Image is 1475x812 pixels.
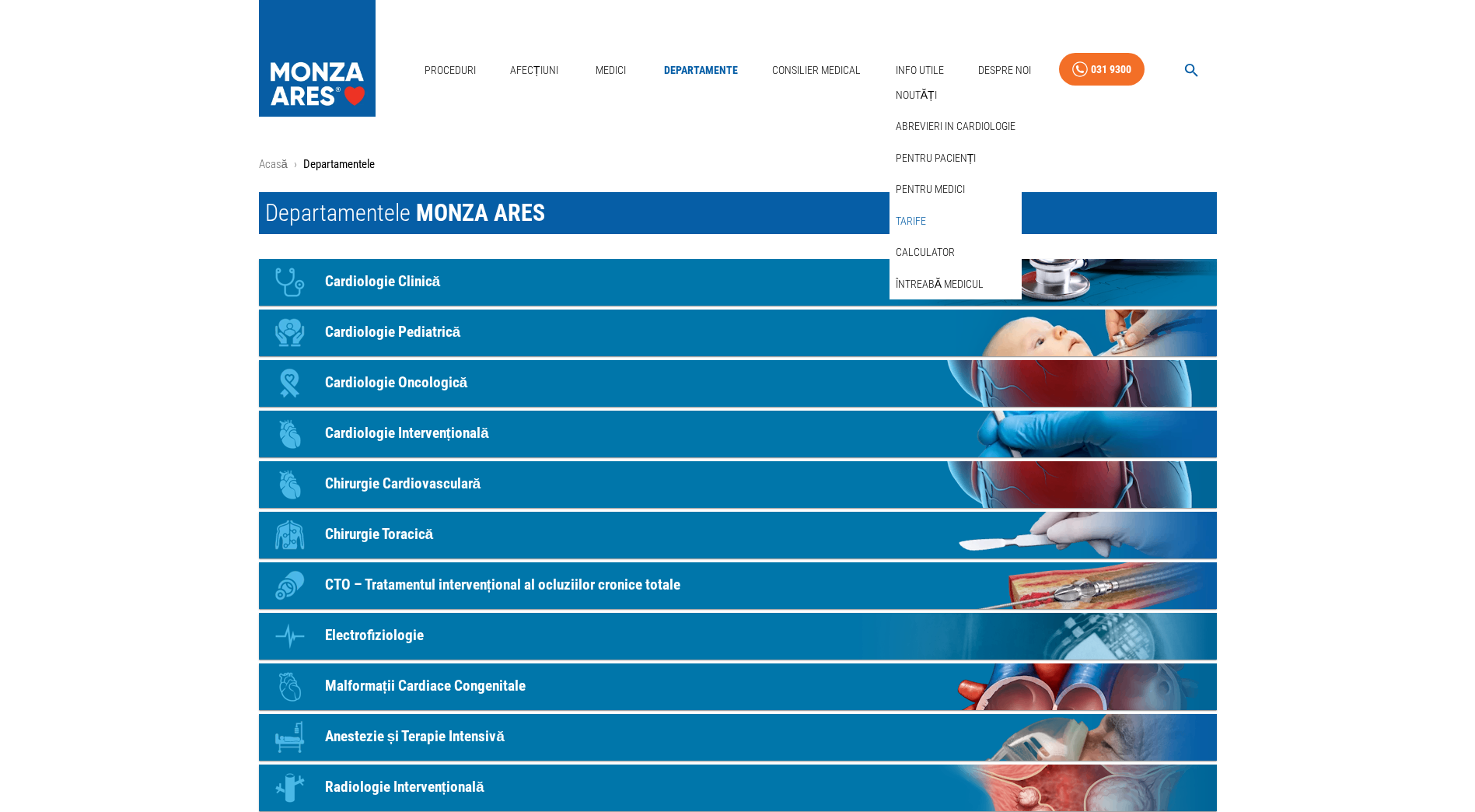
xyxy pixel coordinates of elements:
[1091,60,1131,79] div: 031 9300
[259,663,1217,710] a: IconMalformații Cardiace Congenitale
[325,473,481,495] p: Chirurgie Cardiovasculară
[890,205,1022,237] div: Tarife
[893,208,929,234] a: Tarife
[893,271,987,297] a: Întreabă medicul
[766,54,867,86] a: Consilier Medical
[267,714,313,761] div: Icon
[267,259,313,306] div: Icon
[890,79,1022,111] div: Noutăți
[259,310,1217,356] a: IconCardiologie Pediatrică
[890,54,950,86] a: Info Utile
[267,765,313,811] div: Icon
[890,110,1022,142] div: Abrevieri in cardiologie
[1059,53,1145,86] a: 031 9300
[259,157,288,171] a: Acasă
[259,714,1217,761] a: IconAnestezie și Terapie Intensivă
[890,268,1022,300] div: Întreabă medicul
[890,236,1022,268] div: Calculator
[325,523,434,546] p: Chirurgie Toracică
[893,145,980,171] a: Pentru pacienți
[325,372,468,394] p: Cardiologie Oncologică
[416,199,545,226] span: MONZA ARES
[259,613,1217,660] a: IconElectrofiziologie
[325,726,505,748] p: Anestezie și Terapie Intensivă
[893,82,940,108] a: Noutăți
[259,461,1217,508] a: IconChirurgie Cardiovasculară
[325,574,680,597] p: CTO – Tratamentul intervențional al ocluziilor cronice totale
[890,79,1022,300] nav: secondary mailbox folders
[893,240,958,265] a: Calculator
[267,663,313,710] div: Icon
[259,360,1217,407] a: IconCardiologie Oncologică
[325,776,484,799] p: Radiologie Intervențională
[259,411,1217,457] a: IconCardiologie Intervențională
[267,562,313,609] div: Icon
[325,675,526,698] p: Malformații Cardiace Congenitale
[890,173,1022,205] div: Pentru medici
[325,271,441,293] p: Cardiologie Clinică
[325,625,424,647] p: Electrofiziologie
[893,177,968,202] a: Pentru medici
[259,765,1217,811] a: IconRadiologie Intervențională
[259,562,1217,609] a: IconCTO – Tratamentul intervențional al ocluziilor cronice totale
[325,321,461,344] p: Cardiologie Pediatrică
[893,114,1019,139] a: Abrevieri in cardiologie
[259,156,1217,173] nav: breadcrumb
[325,422,489,445] p: Cardiologie Intervențională
[259,512,1217,558] a: IconChirurgie Toracică
[267,613,313,660] div: Icon
[418,54,482,86] a: Proceduri
[972,54,1037,86] a: Despre Noi
[267,411,313,457] div: Icon
[586,54,636,86] a: Medici
[504,54,564,86] a: Afecțiuni
[267,360,313,407] div: Icon
[267,310,313,356] div: Icon
[303,156,375,173] p: Departamentele
[259,192,1217,234] h1: Departamentele
[267,512,313,558] div: Icon
[267,461,313,508] div: Icon
[890,142,1022,174] div: Pentru pacienți
[259,259,1217,306] a: IconCardiologie Clinică
[658,54,744,86] a: Departamente
[294,156,297,173] li: ›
